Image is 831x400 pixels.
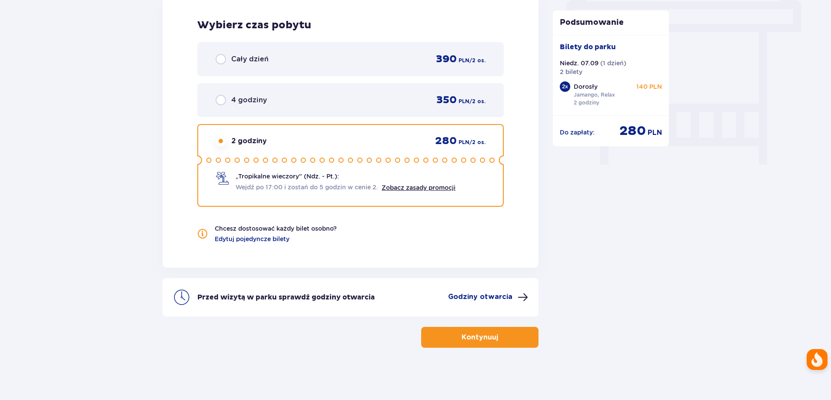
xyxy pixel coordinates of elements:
p: / 2 os. [469,138,485,146]
p: Podsumowanie [553,17,669,28]
a: Edytuj pojedyncze bilety [215,235,289,243]
p: PLN [459,138,469,146]
p: 4 godziny [231,95,267,105]
p: 390 [436,53,457,66]
img: clock icon [173,289,190,306]
p: PLN [648,128,662,138]
p: PLN [459,57,469,64]
p: Niedz. 07.09 [560,59,598,67]
p: / 2 os. [469,97,485,105]
button: Godziny otwarcia [448,292,528,303]
p: 2 bilety [560,67,582,76]
p: Godziny otwarcia [448,292,512,302]
p: Dorosły [574,82,598,91]
p: PLN [459,97,469,105]
a: Zobacz zasady promocji [382,184,455,191]
p: / 2 os. [469,57,485,64]
span: Wejdź po 17:00 i zostań do 5 godzin w cenie 2. [236,183,378,192]
p: Cały dzień [231,54,269,64]
p: 280 [435,134,457,148]
p: ( 1 dzień ) [600,59,626,67]
p: 350 [436,94,457,107]
div: 2 x [560,81,570,92]
p: Chcesz dostosować każdy bilet osobno? [215,224,337,233]
p: 2 godziny [574,99,599,107]
p: Do zapłaty : [560,128,595,137]
p: Kontynuuj [462,333,498,342]
p: 140 PLN [636,82,662,91]
p: „Tropikalne wieczory" (Ndz. - Pt.): [236,172,339,181]
p: Jamango, Relax [574,91,615,99]
p: 2 godziny [231,136,267,146]
p: Przed wizytą w parku sprawdź godziny otwarcia [197,292,375,302]
p: Wybierz czas pobytu [197,19,504,32]
button: Kontynuuj [421,327,538,348]
p: 280 [619,123,646,139]
p: Bilety do parku [560,42,616,52]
